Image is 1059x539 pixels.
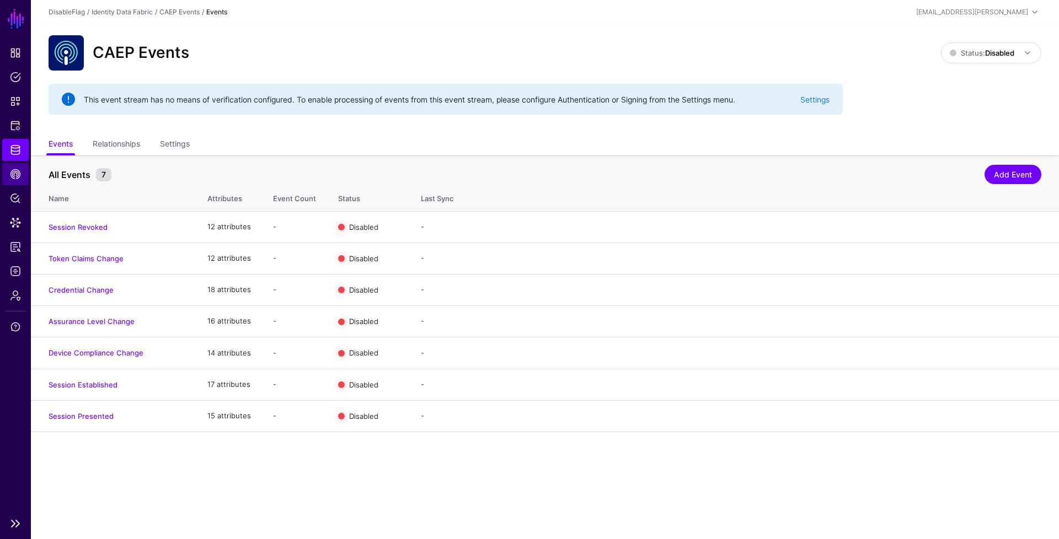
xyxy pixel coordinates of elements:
[85,7,92,17] div: /
[349,411,378,420] span: Disabled
[421,285,424,294] app-datasources-item-entities-syncstatus: -
[10,217,21,228] span: Data Lens
[10,321,21,332] span: Support
[10,96,21,107] span: Snippets
[196,211,262,242] td: 12 attributes
[916,7,1028,17] div: [EMAIL_ADDRESS][PERSON_NAME]
[2,187,29,209] a: Policy Lens
[2,115,29,137] a: Protected Systems
[349,380,378,389] span: Disabled
[10,290,21,301] span: Admin
[985,48,1014,57] strong: Disabled
[349,348,378,357] span: Disabled
[2,260,29,282] a: Logs
[196,369,262,400] td: 17 attributes
[84,94,774,105] span: This event stream has no means of verification configured. To enable processing of events from th...
[262,400,327,432] td: -
[49,285,114,294] a: Credential Change
[2,163,29,185] a: CAEP Hub
[349,254,378,262] span: Disabled
[93,134,140,155] a: Relationships
[10,169,21,180] span: CAEP Hub
[49,223,108,231] a: Session Revoked
[49,348,143,357] a: Device Compliance Change
[160,134,190,155] a: Settings
[49,380,117,389] a: Session Established
[196,306,262,337] td: 16 attributes
[31,182,196,211] th: Name
[200,7,206,17] div: /
[262,274,327,305] td: -
[10,193,21,204] span: Policy Lens
[262,306,327,337] td: -
[92,8,153,16] a: Identity Data Fabric
[49,412,114,421] a: Session Presented
[410,182,1059,211] th: Last Sync
[206,8,227,16] strong: Events
[159,8,200,16] a: CAEP Events
[950,48,1014,57] span: Status:
[349,285,378,294] span: Disabled
[7,7,25,31] a: SGNL
[800,95,830,104] a: Settings
[153,7,159,17] div: /
[2,284,29,306] a: Admin
[262,211,327,242] td: -
[49,254,124,263] a: Token Claims Change
[2,139,29,161] a: Identity Data Fabric
[46,168,93,181] span: All Events
[2,90,29,112] a: Snippets
[49,317,135,326] a: Assurance Level Change
[49,134,73,155] a: Events
[327,182,410,211] th: Status
[10,120,21,131] span: Protected Systems
[2,236,29,258] a: Access Reporting
[421,316,424,325] app-datasources-item-entities-syncstatus: -
[10,241,21,252] span: Access Reporting
[985,165,1041,184] a: Add Event
[10,72,21,83] span: Policies
[421,254,424,262] app-datasources-item-entities-syncstatus: -
[196,182,262,211] th: Attributes
[421,380,424,389] app-datasources-item-entities-syncstatus: -
[262,337,327,369] td: -
[421,222,424,231] app-datasources-item-entities-syncstatus: -
[421,348,424,357] app-datasources-item-entities-syncstatus: -
[10,144,21,155] span: Identity Data Fabric
[262,242,327,274] td: -
[196,274,262,305] td: 18 attributes
[2,42,29,64] a: Dashboard
[93,44,189,62] h2: CAEP Events
[2,66,29,88] a: Policies
[2,212,29,234] a: Data Lens
[196,242,262,274] td: 12 attributes
[10,266,21,277] span: Logs
[10,47,21,58] span: Dashboard
[349,317,378,326] span: Disabled
[49,8,85,16] a: DisableFlag
[49,35,84,71] img: svg+xml;base64,PHN2ZyB3aWR0aD0iNjQiIGhlaWdodD0iNjQiIHZpZXdCb3g9IjAgMCA2NCA2NCIgZmlsbD0ibm9uZSIgeG...
[196,400,262,432] td: 15 attributes
[262,369,327,400] td: -
[349,222,378,231] span: Disabled
[196,337,262,369] td: 14 attributes
[96,168,111,181] small: 7
[262,182,327,211] th: Event Count
[421,411,424,420] app-datasources-item-entities-syncstatus: -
